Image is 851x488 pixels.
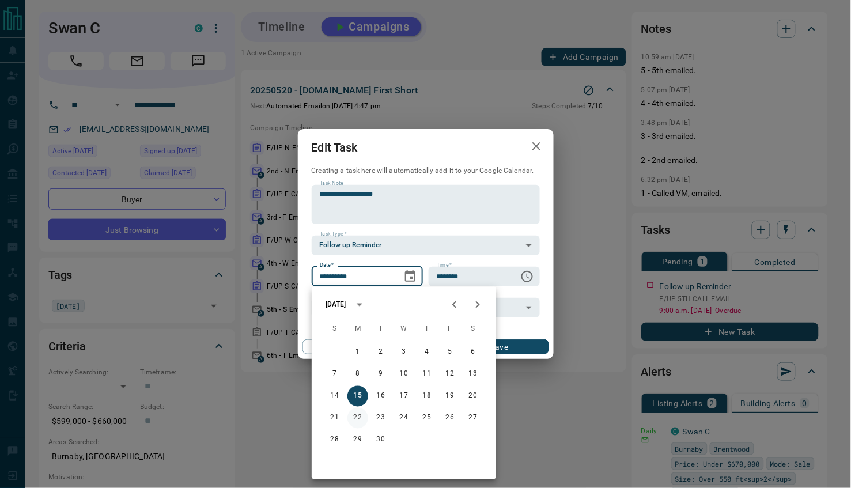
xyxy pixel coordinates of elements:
p: Creating a task here will automatically add it to your Google Calendar. [312,166,540,176]
span: Sunday [324,318,345,341]
button: 5 [440,342,460,363]
button: 13 [463,364,483,385]
button: 8 [347,364,368,385]
button: Previous month [443,293,466,316]
button: 26 [440,408,460,429]
span: Saturday [463,318,483,341]
label: Task Type [320,230,347,238]
button: 14 [324,386,345,407]
label: Time [437,262,452,269]
span: Wednesday [394,318,414,341]
button: 24 [394,408,414,429]
span: Monday [347,318,368,341]
button: 23 [370,408,391,429]
button: Choose time, selected time is 9:00 AM [516,265,539,288]
button: 10 [394,364,414,385]
button: 11 [417,364,437,385]
button: 1 [347,342,368,363]
button: Next month [466,293,489,316]
button: 7 [324,364,345,385]
button: 18 [417,386,437,407]
span: Tuesday [370,318,391,341]
button: Cancel [302,339,401,354]
label: Task Note [320,180,343,187]
button: 9 [370,364,391,385]
span: Thursday [417,318,437,341]
button: Choose date, selected date is Sep 15, 2025 [399,265,422,288]
button: 30 [370,430,391,451]
button: 16 [370,386,391,407]
button: 22 [347,408,368,429]
button: 25 [417,408,437,429]
button: 19 [440,386,460,407]
button: 3 [394,342,414,363]
button: 15 [347,386,368,407]
div: Follow up Reminder [312,236,540,255]
button: 2 [370,342,391,363]
button: 29 [347,430,368,451]
div: [DATE] [326,300,346,310]
button: 28 [324,430,345,451]
span: Friday [440,318,460,341]
button: 6 [463,342,483,363]
label: Date [320,262,334,269]
button: 12 [440,364,460,385]
button: 21 [324,408,345,429]
button: calendar view is open, switch to year view [350,295,369,315]
button: Save [450,339,549,354]
button: 17 [394,386,414,407]
button: 20 [463,386,483,407]
h2: Edit Task [298,129,372,166]
button: 4 [417,342,437,363]
button: 27 [463,408,483,429]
